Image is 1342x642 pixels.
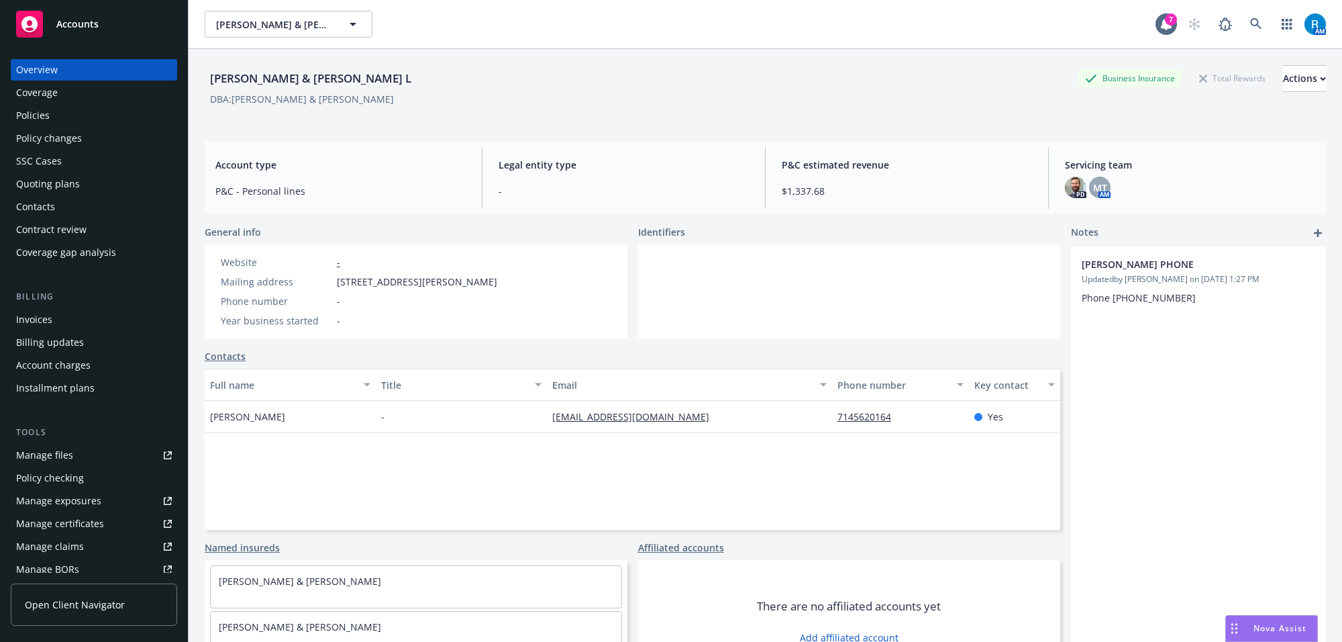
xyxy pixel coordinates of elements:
[11,173,177,195] a: Quoting plans
[216,17,332,32] span: [PERSON_NAME] & [PERSON_NAME] L
[11,332,177,353] a: Billing updates
[837,378,949,392] div: Phone number
[221,275,331,289] div: Mailing address
[552,410,720,423] a: [EMAIL_ADDRESS][DOMAIN_NAME]
[210,378,356,392] div: Full name
[16,128,82,149] div: Policy changes
[837,410,902,423] a: 7145620164
[221,255,331,269] div: Website
[1283,66,1326,91] div: Actions
[499,158,749,172] span: Legal entity type
[1310,225,1326,241] a: add
[210,92,394,106] div: DBA: [PERSON_NAME] & [PERSON_NAME]
[1065,177,1086,198] img: photo
[205,369,376,401] button: Full name
[16,332,84,353] div: Billing updates
[16,219,87,240] div: Contract review
[1078,70,1182,87] div: Business Insurance
[16,536,84,557] div: Manage claims
[1181,11,1208,38] a: Start snowing
[16,309,52,330] div: Invoices
[16,355,91,376] div: Account charges
[11,82,177,103] a: Coverage
[16,513,104,535] div: Manage certificates
[11,150,177,172] a: SSC Cases
[1274,11,1300,38] a: Switch app
[11,290,177,304] div: Billing
[56,19,99,30] span: Accounts
[210,410,285,424] span: [PERSON_NAME]
[205,225,261,239] span: General info
[11,445,177,466] a: Manage files
[11,196,177,218] a: Contacts
[16,59,58,81] div: Overview
[1082,291,1196,304] span: Phone [PHONE_NUMBER]
[1065,158,1315,172] span: Servicing team
[16,467,84,489] div: Policy checking
[1212,11,1239,38] a: Report a Bug
[11,355,177,376] a: Account charges
[205,70,417,87] div: [PERSON_NAME] & [PERSON_NAME] L
[16,173,80,195] div: Quoting plans
[16,559,79,580] div: Manage BORs
[969,369,1060,401] button: Key contact
[11,536,177,557] a: Manage claims
[988,410,1003,424] span: Yes
[337,294,340,308] span: -
[1093,181,1107,195] span: MT
[1165,13,1177,26] div: 7
[16,150,62,172] div: SSC Cases
[11,219,177,240] a: Contract review
[215,158,466,172] span: Account type
[205,541,280,555] a: Named insureds
[1071,225,1098,241] span: Notes
[1304,13,1326,35] img: photo
[215,184,466,198] span: P&C - Personal lines
[11,490,177,512] a: Manage exposures
[337,275,497,289] span: [STREET_ADDRESS][PERSON_NAME]
[16,377,95,399] div: Installment plans
[1226,616,1243,641] div: Drag to move
[16,242,116,263] div: Coverage gap analysis
[11,128,177,149] a: Policy changes
[337,256,340,269] a: -
[1283,65,1326,92] button: Actions
[1082,257,1280,271] span: [PERSON_NAME] PHONE
[11,105,177,126] a: Policies
[337,314,340,328] span: -
[638,541,724,555] a: Affiliated accounts
[1082,273,1315,285] span: Updated by [PERSON_NAME] on [DATE] 1:27 PM
[16,490,101,512] div: Manage exposures
[381,378,527,392] div: Title
[11,377,177,399] a: Installment plans
[11,559,177,580] a: Manage BORs
[11,467,177,489] a: Policy checking
[376,369,547,401] button: Title
[221,314,331,328] div: Year business started
[552,378,812,392] div: Email
[16,196,55,218] div: Contacts
[11,242,177,263] a: Coverage gap analysis
[381,410,384,424] span: -
[1253,623,1306,634] span: Nova Assist
[25,598,125,612] span: Open Client Navigator
[832,369,969,401] button: Phone number
[499,184,749,198] span: -
[547,369,832,401] button: Email
[16,445,73,466] div: Manage files
[782,184,1032,198] span: $1,337.68
[205,349,246,363] a: Contacts
[219,621,381,633] a: [PERSON_NAME] & [PERSON_NAME]
[205,11,372,38] button: [PERSON_NAME] & [PERSON_NAME] L
[1243,11,1270,38] a: Search
[221,294,331,308] div: Phone number
[16,105,50,126] div: Policies
[11,309,177,330] a: Invoices
[11,513,177,535] a: Manage certificates
[11,5,177,43] a: Accounts
[11,59,177,81] a: Overview
[1192,70,1272,87] div: Total Rewards
[219,575,381,588] a: [PERSON_NAME] & [PERSON_NAME]
[782,158,1032,172] span: P&C estimated revenue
